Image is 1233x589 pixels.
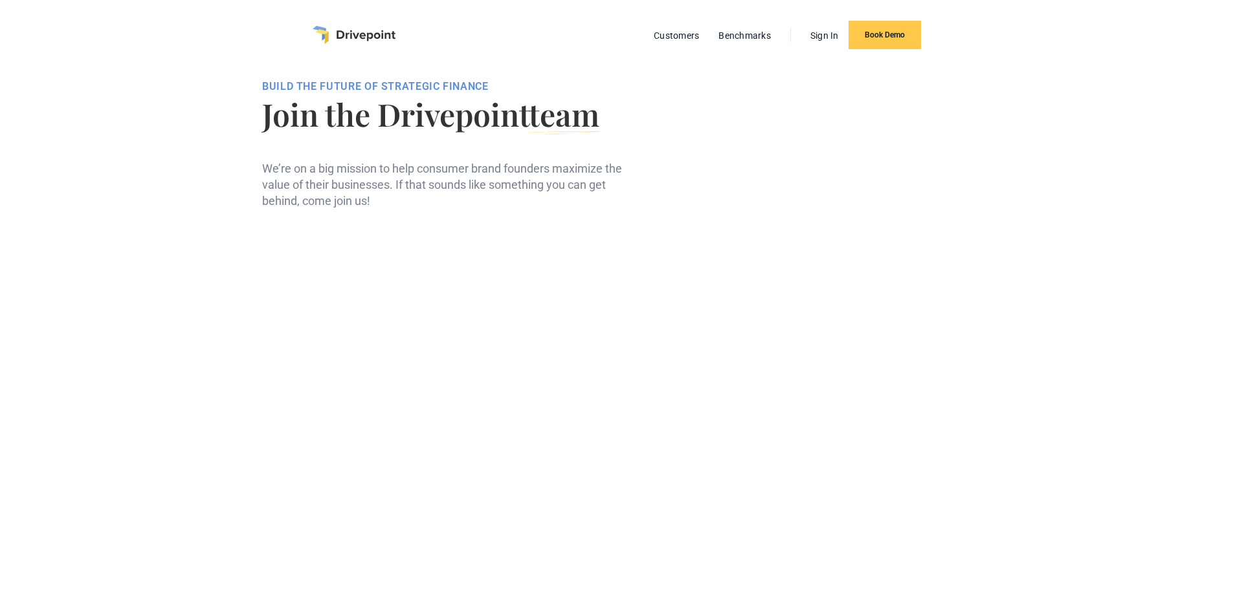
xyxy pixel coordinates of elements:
[262,80,639,93] div: BUILD THE FUTURE OF STRATEGIC FINANCE
[804,27,845,44] a: Sign In
[849,21,921,49] a: Book Demo
[712,27,777,44] a: Benchmarks
[262,160,639,209] p: We’re on a big mission to help consumer brand founders maximize the value of their businesses. If...
[262,98,639,129] h1: Join the Drivepoint
[647,27,705,44] a: Customers
[529,93,599,134] span: team
[313,26,395,44] a: home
